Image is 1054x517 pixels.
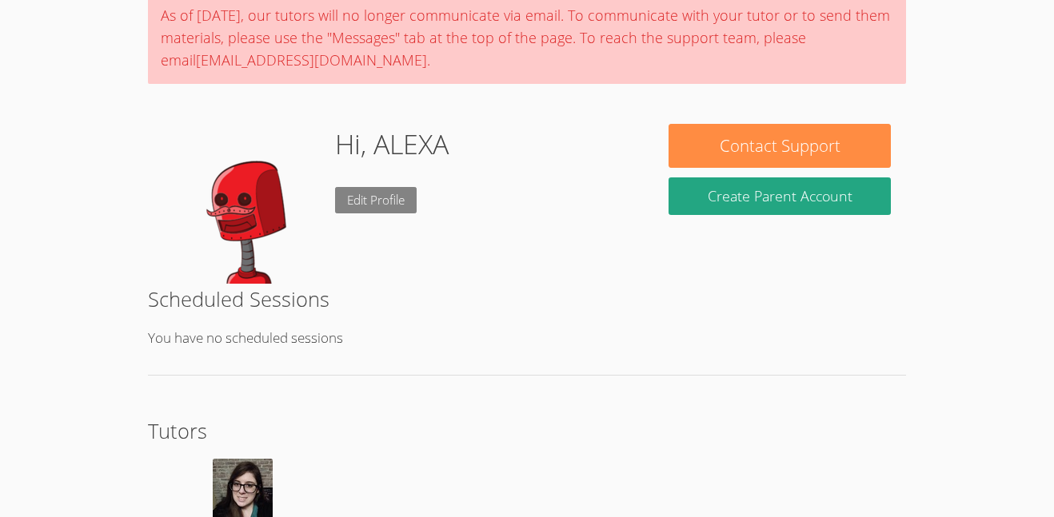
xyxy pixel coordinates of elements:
h1: Hi, ALEXA [335,124,449,165]
h2: Scheduled Sessions [148,284,907,314]
button: Create Parent Account [669,177,891,215]
button: Contact Support [669,124,891,168]
h2: Tutors [148,416,907,446]
p: You have no scheduled sessions [148,327,907,350]
a: Edit Profile [335,187,417,213]
img: default.png [162,124,322,284]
